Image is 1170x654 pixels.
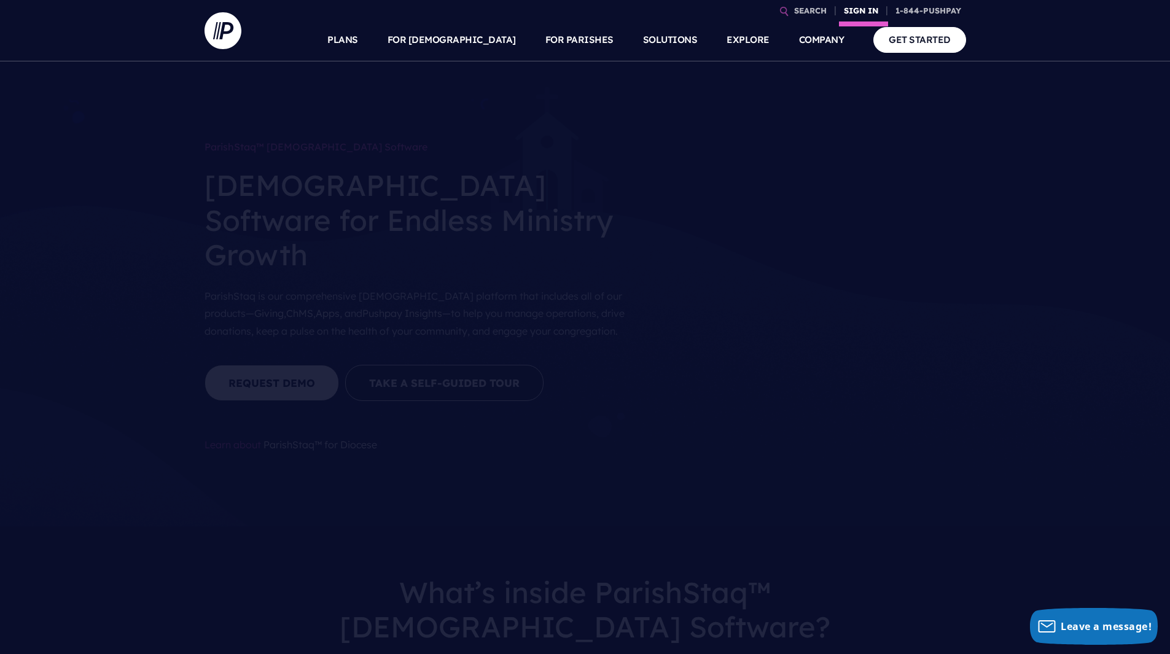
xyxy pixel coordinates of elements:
[327,18,358,61] a: PLANS
[1061,620,1152,633] span: Leave a message!
[643,18,698,61] a: SOLUTIONS
[545,18,614,61] a: FOR PARISHES
[799,18,844,61] a: COMPANY
[388,18,516,61] a: FOR [DEMOGRAPHIC_DATA]
[1030,608,1158,645] button: Leave a message!
[727,18,770,61] a: EXPLORE
[873,27,966,52] a: GET STARTED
